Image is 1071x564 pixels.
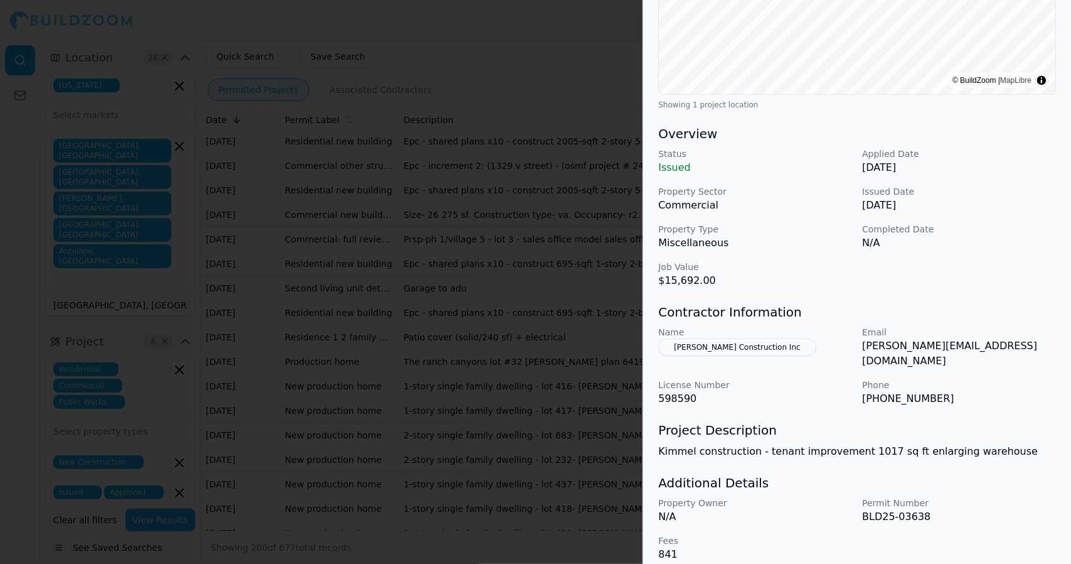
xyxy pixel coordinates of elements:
[658,198,852,213] p: Commercial
[658,185,852,198] p: Property Sector
[658,547,852,562] p: 841
[658,160,852,175] p: Issued
[862,326,1056,339] p: Email
[862,509,1056,524] p: BLD25-03638
[862,391,1056,406] p: [PHONE_NUMBER]
[658,391,852,406] p: 598590
[862,160,1056,175] p: [DATE]
[862,223,1056,236] p: Completed Date
[658,303,1056,321] h3: Contractor Information
[658,534,852,547] p: Fees
[862,236,1056,251] p: N/A
[658,509,852,524] p: N/A
[658,339,816,356] button: [PERSON_NAME] Construction Inc
[862,148,1056,160] p: Applied Date
[1034,73,1049,88] summary: Toggle attribution
[658,474,1056,492] h3: Additional Details
[658,223,852,236] p: Property Type
[658,100,1056,110] div: Showing 1 project location
[658,379,852,391] p: License Number
[862,379,1056,391] p: Phone
[658,444,1056,459] p: Kimmel construction - tenant improvement 1017 sq ft enlarging warehouse
[862,185,1056,198] p: Issued Date
[952,74,1031,87] div: © BuildZoom |
[658,421,1056,439] h3: Project Description
[1000,76,1031,85] a: MapLibre
[658,148,852,160] p: Status
[658,261,852,273] p: Job Value
[658,326,852,339] p: Name
[658,273,852,288] p: $15,692.00
[658,497,852,509] p: Property Owner
[862,339,1056,369] p: [PERSON_NAME][EMAIL_ADDRESS][DOMAIN_NAME]
[862,497,1056,509] p: Permit Number
[658,236,852,251] p: Miscellaneous
[658,125,1056,143] h3: Overview
[862,198,1056,213] p: [DATE]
